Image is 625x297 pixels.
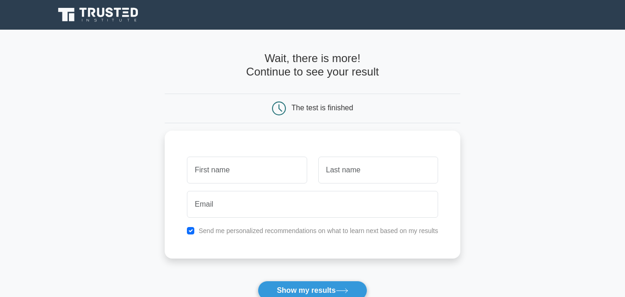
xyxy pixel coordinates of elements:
input: Email [187,191,438,218]
label: Send me personalized recommendations on what to learn next based on my results [198,227,438,234]
input: Last name [318,157,438,183]
h4: Wait, there is more! Continue to see your result [165,52,460,79]
div: The test is finished [291,104,353,112]
input: First name [187,157,307,183]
